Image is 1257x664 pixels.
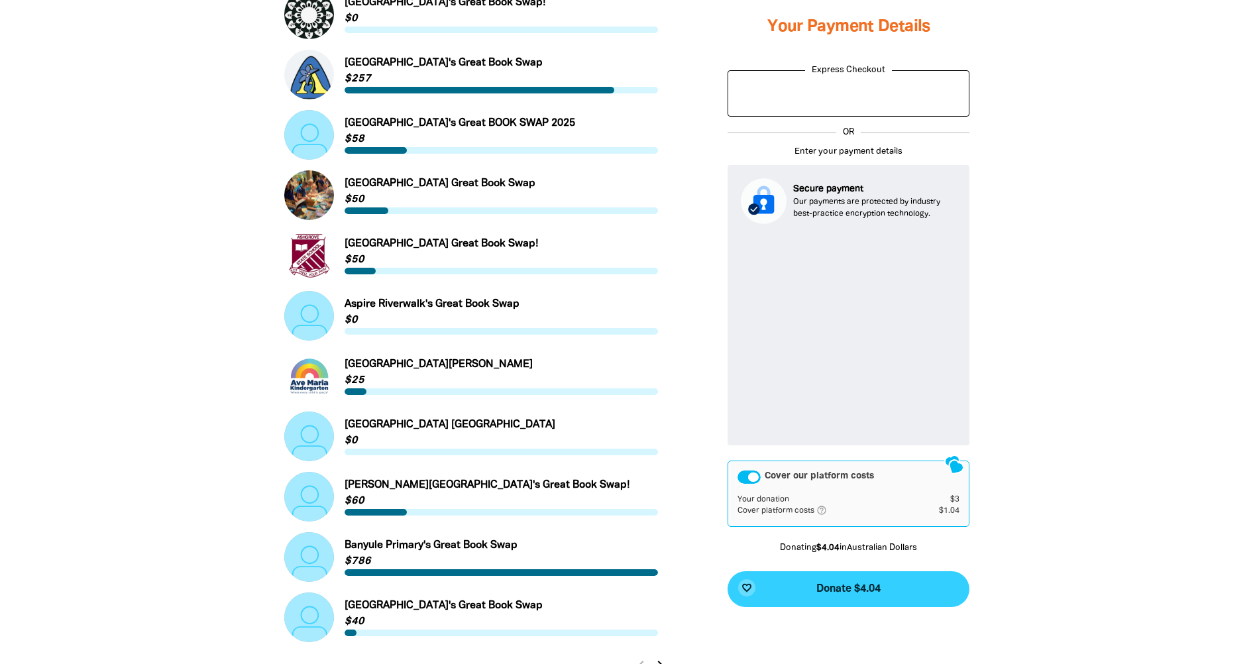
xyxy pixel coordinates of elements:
[805,64,892,78] legend: Express Checkout
[738,504,918,516] td: Cover platform costs
[728,1,969,54] h3: Your Payment Details
[919,494,960,505] td: $3
[816,543,840,551] b: $4.04
[728,571,969,607] button: favorite_borderDonate $4.04
[728,541,969,555] p: Donating in Australian Dollars
[728,146,969,159] p: Enter your payment details
[738,494,918,505] td: Your donation
[919,504,960,516] td: $1.04
[816,584,881,594] span: Donate $4.04
[793,196,956,220] p: Our payments are protected by industry best-practice encryption technology.
[836,126,861,139] p: OR
[816,504,838,515] i: help_outlined
[793,182,956,196] p: Secure payment
[738,470,761,483] button: Cover our platform costs
[741,582,752,593] i: favorite_border
[735,77,962,107] iframe: PayPal-paypal
[738,235,959,435] iframe: Secure payment input frame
